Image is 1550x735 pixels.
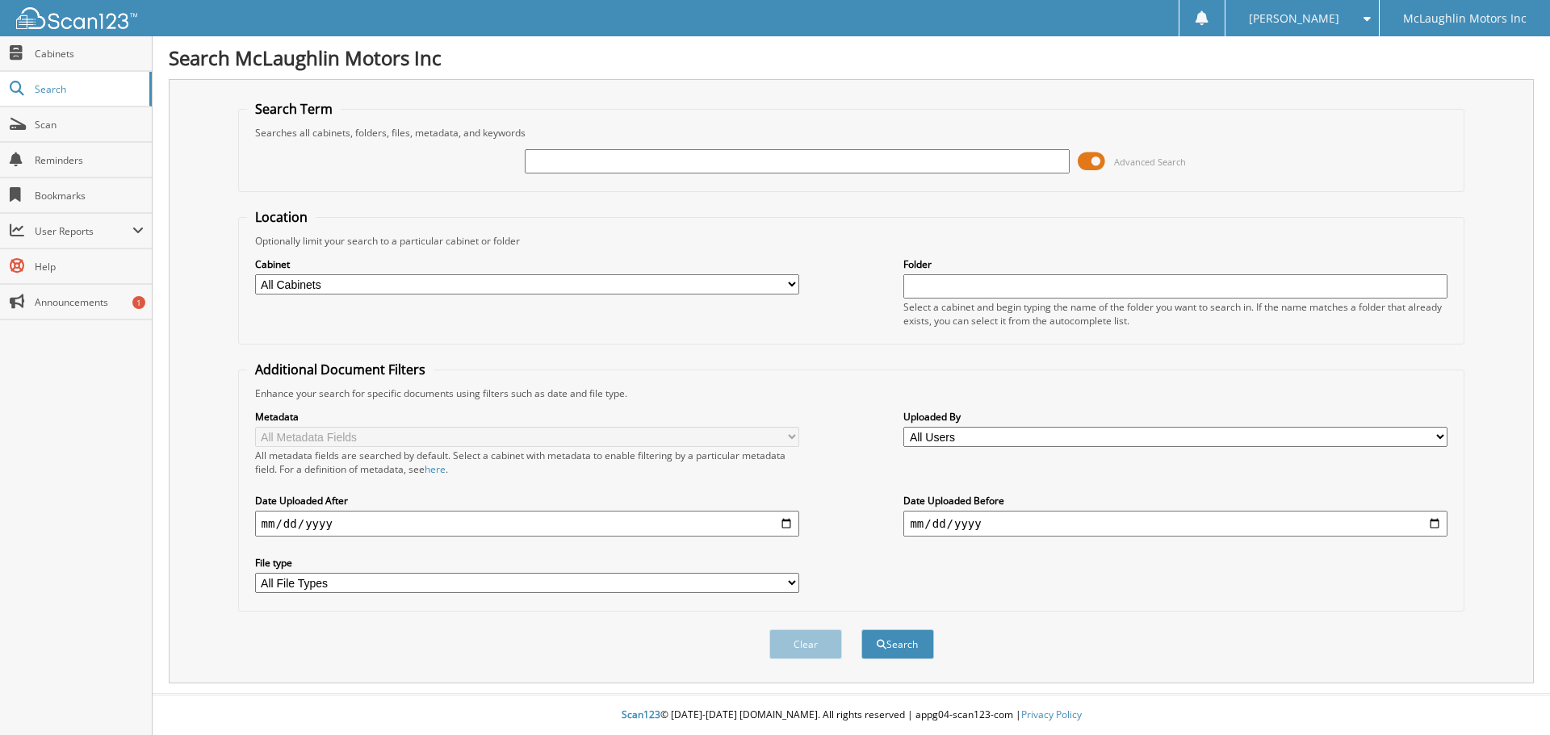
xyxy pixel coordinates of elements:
[1403,14,1527,23] span: McLaughlin Motors Inc
[35,260,144,274] span: Help
[903,511,1447,537] input: end
[169,44,1534,71] h1: Search McLaughlin Motors Inc
[769,629,842,659] button: Clear
[903,257,1447,271] label: Folder
[255,511,799,537] input: start
[247,386,1456,400] div: Enhance your search for specific documents using filters such as date and file type.
[255,556,799,570] label: File type
[247,361,434,378] legend: Additional Document Filters
[132,296,145,309] div: 1
[425,462,446,476] a: here
[255,494,799,507] label: Date Uploaded After
[16,7,137,29] img: scan123-logo-white.svg
[153,695,1550,735] div: © [DATE]-[DATE] [DOMAIN_NAME]. All rights reserved | appg04-scan123-com |
[35,47,144,61] span: Cabinets
[35,224,132,238] span: User Reports
[1114,156,1186,168] span: Advanced Search
[35,295,144,309] span: Announcements
[255,257,799,271] label: Cabinet
[861,629,934,659] button: Search
[903,300,1447,328] div: Select a cabinet and begin typing the name of the folder you want to search in. If the name match...
[247,208,316,226] legend: Location
[35,153,144,167] span: Reminders
[247,100,341,118] legend: Search Term
[255,410,799,424] label: Metadata
[1021,708,1082,721] a: Privacy Policy
[35,118,144,132] span: Scan
[903,410,1447,424] label: Uploaded By
[1249,14,1339,23] span: [PERSON_NAME]
[35,82,141,96] span: Search
[255,449,799,476] div: All metadata fields are searched by default. Select a cabinet with metadata to enable filtering b...
[247,126,1456,140] div: Searches all cabinets, folders, files, metadata, and keywords
[622,708,660,721] span: Scan123
[247,234,1456,248] div: Optionally limit your search to a particular cabinet or folder
[903,494,1447,507] label: Date Uploaded Before
[35,189,144,203] span: Bookmarks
